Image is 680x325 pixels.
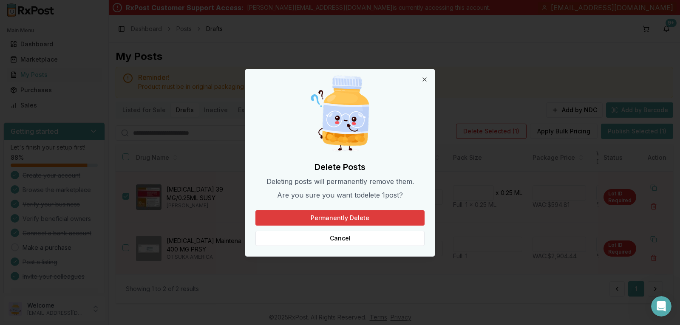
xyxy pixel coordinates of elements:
p: Are you sure you want to delete 1 post ? [255,190,425,200]
iframe: Intercom live chat [651,296,671,317]
h2: Delete Posts [255,161,425,173]
button: Permanently Delete [255,210,425,226]
img: Curious Pill Bottle [299,73,381,154]
button: Cancel [255,231,425,246]
p: Deleting posts will permanently remove them. [255,176,425,187]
